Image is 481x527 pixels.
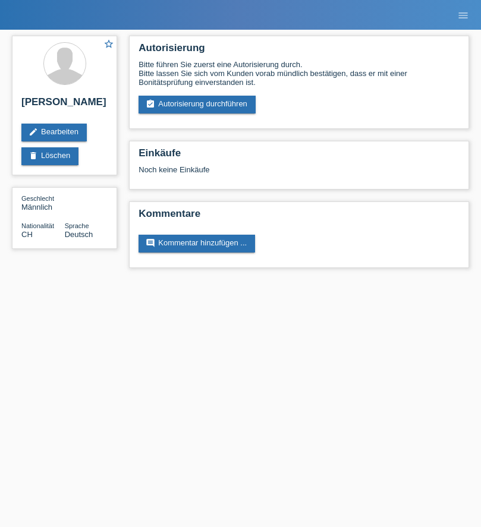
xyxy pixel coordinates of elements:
span: Nationalität [21,222,54,229]
a: editBearbeiten [21,124,87,141]
i: star_border [103,39,114,49]
i: comment [146,238,155,248]
h2: Autorisierung [139,42,460,60]
span: Deutsch [65,230,93,239]
span: Schweiz [21,230,33,239]
span: Geschlecht [21,195,54,202]
a: assignment_turned_inAutorisierung durchführen [139,96,256,113]
a: menu [451,11,475,18]
h2: [PERSON_NAME] [21,96,108,114]
a: star_border [103,39,114,51]
i: delete [29,151,38,160]
div: Männlich [21,194,65,212]
i: edit [29,127,38,137]
div: Bitte führen Sie zuerst eine Autorisierung durch. Bitte lassen Sie sich vom Kunden vorab mündlich... [139,60,460,87]
a: commentKommentar hinzufügen ... [139,235,255,253]
i: assignment_turned_in [146,99,155,109]
h2: Kommentare [139,208,460,226]
i: menu [457,10,469,21]
span: Sprache [65,222,89,229]
div: Noch keine Einkäufe [139,165,460,183]
h2: Einkäufe [139,147,460,165]
a: deleteLöschen [21,147,78,165]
